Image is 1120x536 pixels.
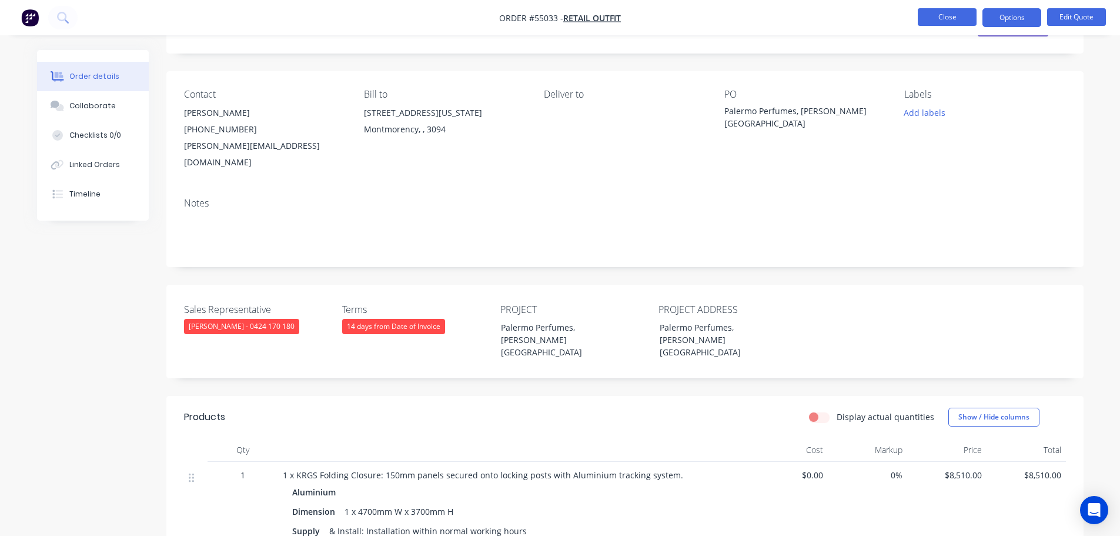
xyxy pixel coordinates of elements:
span: 0% [833,469,902,481]
div: Cost [748,438,828,462]
img: Factory [21,9,39,26]
span: $0.00 [753,469,823,481]
div: 1 x 4700mm W x 3700mm H [340,503,458,520]
div: Open Intercom Messenger [1080,496,1108,524]
label: PROJECT [500,302,647,317]
div: Labels [904,89,1065,100]
button: Edit Quote [1047,8,1106,26]
div: Qty [208,438,278,462]
div: PO [724,89,885,100]
div: Linked Orders [69,159,120,170]
button: Close [918,8,977,26]
div: [PERSON_NAME] [184,105,345,121]
div: Notes [184,198,1066,209]
div: [STREET_ADDRESS][US_STATE] [364,105,525,121]
div: [PERSON_NAME][PHONE_NUMBER][PERSON_NAME][EMAIL_ADDRESS][DOMAIN_NAME] [184,105,345,171]
label: Sales Representative [184,302,331,317]
div: [PHONE_NUMBER] [184,121,345,138]
div: Contact [184,89,345,100]
div: Products [184,410,225,424]
a: Retail Outfit [563,12,621,24]
div: Montmorency, , 3094 [364,121,525,138]
span: $8,510.00 [991,469,1061,481]
button: Order details [37,62,149,91]
div: Checklists 0/0 [69,130,121,141]
div: Aluminium [292,484,340,501]
button: Collaborate [37,91,149,121]
button: Checklists 0/0 [37,121,149,150]
div: Total [987,438,1066,462]
div: Price [907,438,987,462]
span: Order #55033 - [499,12,563,24]
button: Options [982,8,1041,27]
button: Linked Orders [37,150,149,179]
div: Palermo Perfumes, [PERSON_NAME] [GEOGRAPHIC_DATA] [492,319,638,361]
div: Collaborate [69,101,116,111]
label: Terms [342,302,489,317]
button: Timeline [37,179,149,209]
div: Markup [828,438,907,462]
span: 1 [240,469,245,481]
div: Bill to [364,89,525,100]
label: Display actual quantities [837,411,934,423]
button: Show / Hide columns [948,408,1039,427]
div: Palermo Perfumes, [PERSON_NAME] [GEOGRAPHIC_DATA] [724,105,871,129]
div: 14 days from Date of Invoice [342,319,445,334]
div: [PERSON_NAME] - 0424 170 180 [184,319,299,334]
div: Deliver to [544,89,705,100]
label: PROJECT ADDRESS [658,302,805,317]
div: Palermo Perfumes, [PERSON_NAME] [GEOGRAPHIC_DATA] [650,319,797,361]
div: Timeline [69,189,101,199]
div: Dimension [292,503,340,520]
span: $8,510.00 [912,469,982,481]
div: Order details [69,71,119,82]
div: [STREET_ADDRESS][US_STATE]Montmorency, , 3094 [364,105,525,142]
span: 1 x KRGS Folding Closure: 150mm panels secured onto locking posts with Aluminium tracking system. [283,470,683,481]
button: Add labels [898,105,952,121]
div: [PERSON_NAME][EMAIL_ADDRESS][DOMAIN_NAME] [184,138,345,171]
